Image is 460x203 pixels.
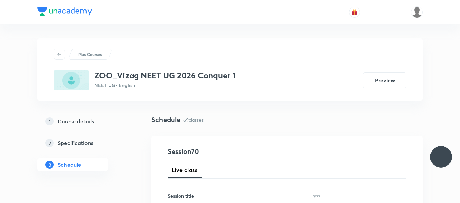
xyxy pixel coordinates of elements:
[37,7,92,16] img: Company Logo
[78,51,102,57] p: Plus Courses
[58,139,93,147] h5: Specifications
[411,6,423,18] img: LALAM MADHAVI
[45,117,54,125] p: 1
[37,136,130,150] a: 2Specifications
[351,9,358,15] img: avatar
[94,70,236,80] h3: ZOO_Vizag NEET UG 2026 Conquer 1
[45,161,54,169] p: 3
[363,72,406,88] button: Preview
[172,166,197,174] span: Live class
[58,117,94,125] h5: Course details
[437,153,445,161] img: ttu
[151,115,180,125] h4: Schedule
[45,139,54,147] p: 2
[54,70,89,90] img: EABF92BD-1179-4E4E-8974-D34EB89E0A09_plus.png
[168,192,194,199] h6: Session title
[168,146,291,157] h4: Session 70
[183,116,204,123] p: 69 classes
[349,7,360,18] button: avatar
[37,115,130,128] a: 1Course details
[58,161,81,169] h5: Schedule
[313,194,320,198] p: 0/99
[94,82,236,89] p: NEET UG • English
[37,7,92,17] a: Company Logo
